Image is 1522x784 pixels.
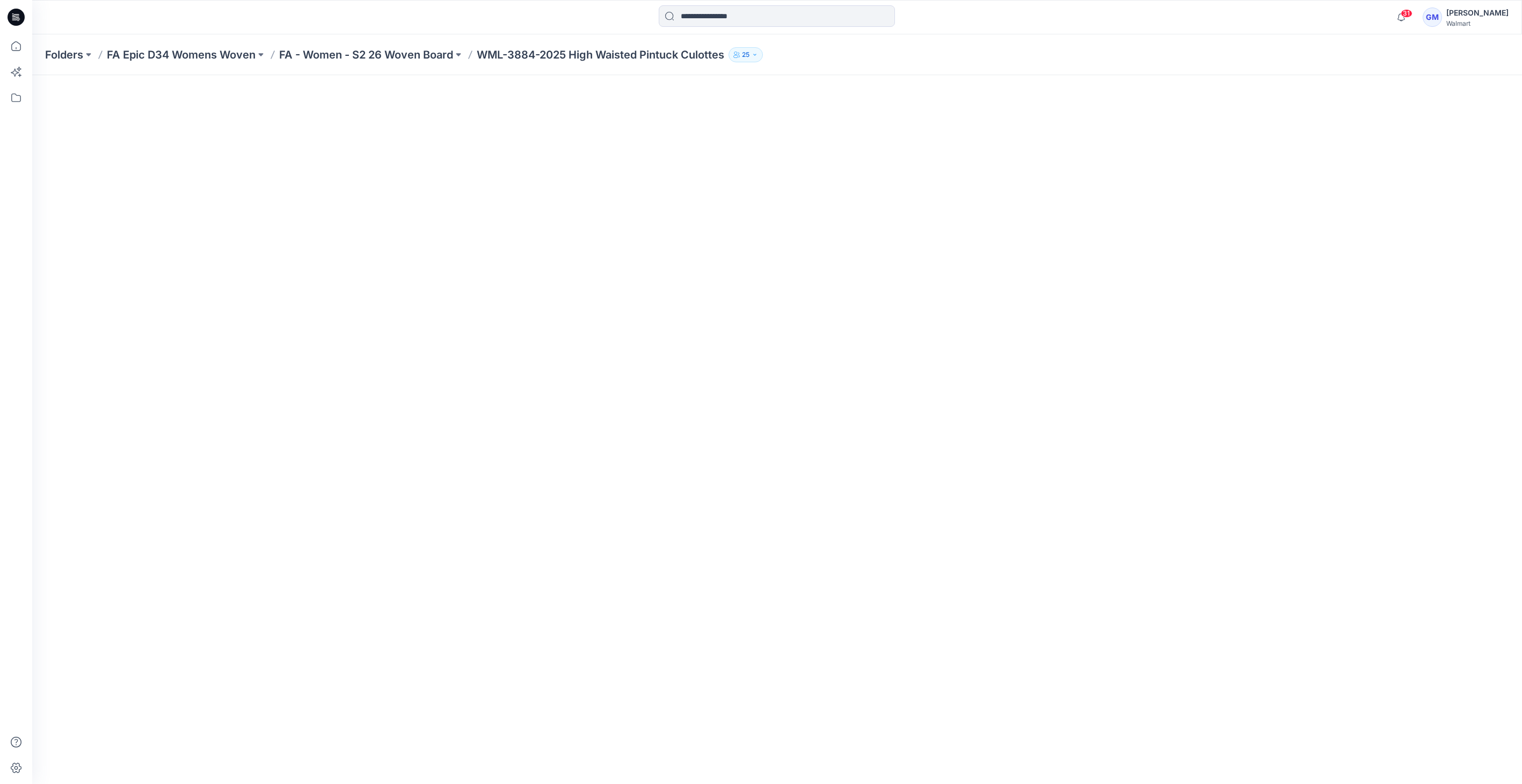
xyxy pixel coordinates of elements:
div: Walmart [1446,19,1509,27]
iframe: edit-style [32,75,1522,784]
button: 25 [729,47,763,62]
span: 31 [1401,9,1412,18]
a: Folders [45,47,83,62]
p: WML-3884-2025 High Waisted Pintuck Culottes [477,47,724,62]
p: 25 [742,49,749,61]
div: GM [1423,8,1442,27]
div: [PERSON_NAME] [1446,6,1509,19]
a: FA Epic D34 Womens Woven [107,47,256,62]
a: FA - Women - S2 26 Woven Board [279,47,453,62]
